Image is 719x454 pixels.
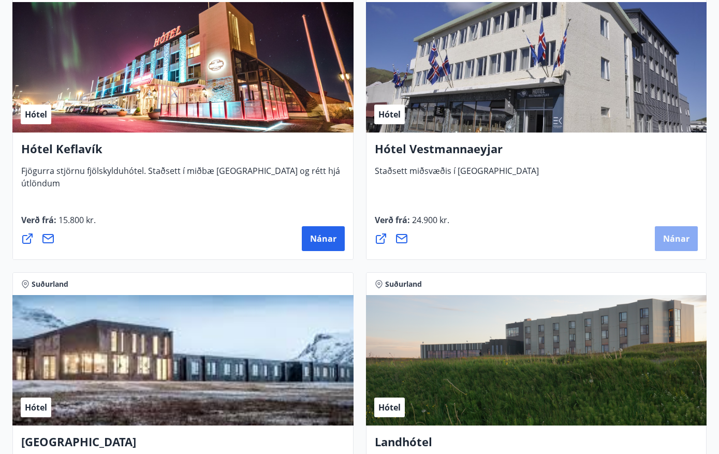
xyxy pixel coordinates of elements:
span: 15.800 kr. [56,214,96,226]
span: Fjögurra stjörnu fjölskylduhótel. Staðsett í miðbæ [GEOGRAPHIC_DATA] og rétt hjá útlöndum [21,165,340,197]
span: Nánar [663,233,689,244]
span: Verð frá : [21,214,96,234]
button: Nánar [302,226,345,251]
span: Hótel [25,109,47,120]
button: Nánar [655,226,698,251]
span: Hótel [25,402,47,413]
span: Staðsett miðsvæðis í [GEOGRAPHIC_DATA] [375,165,539,185]
h4: Hótel Keflavík [21,141,345,165]
span: Nánar [310,233,336,244]
span: Suðurland [32,279,68,289]
span: Verð frá : [375,214,449,234]
span: Suðurland [385,279,422,289]
h4: Hótel Vestmannaeyjar [375,141,698,165]
span: Hótel [378,109,401,120]
span: 24.900 kr. [410,214,449,226]
span: Hótel [378,402,401,413]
